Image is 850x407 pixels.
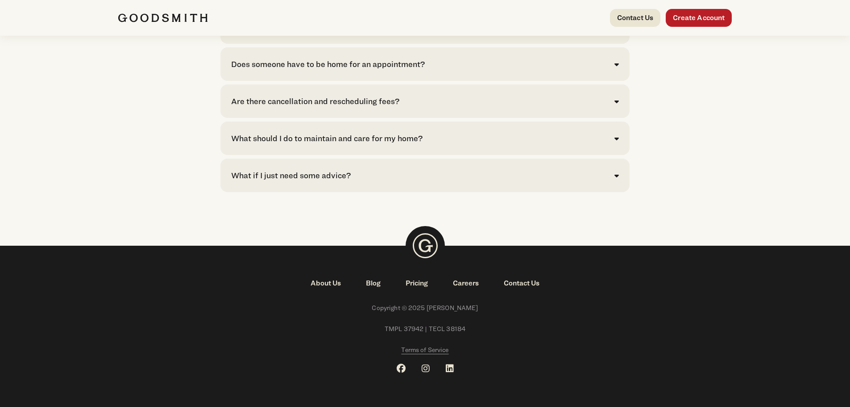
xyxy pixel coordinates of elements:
span: TMPL 37942 | TECL 38184 [118,324,732,334]
a: Create Account [666,9,732,27]
a: Contact Us [610,9,661,27]
div: What should I do to maintain and care for my home? [231,132,423,144]
a: Pricing [393,278,440,289]
div: Does someone have to be home for an appointment? [231,58,425,70]
span: Terms of Service [401,346,448,353]
a: About Us [298,278,353,289]
div: What if I just need some advice? [231,169,351,181]
img: Goodsmith Logo [406,226,445,265]
a: Careers [440,278,491,289]
a: Blog [353,278,393,289]
a: Contact Us [491,278,552,289]
span: Copyright © 2025 [PERSON_NAME] [118,303,732,313]
a: Terms of Service [401,345,448,355]
img: Goodsmith [118,13,207,22]
div: Are there cancellation and rescheduling fees? [231,95,399,107]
